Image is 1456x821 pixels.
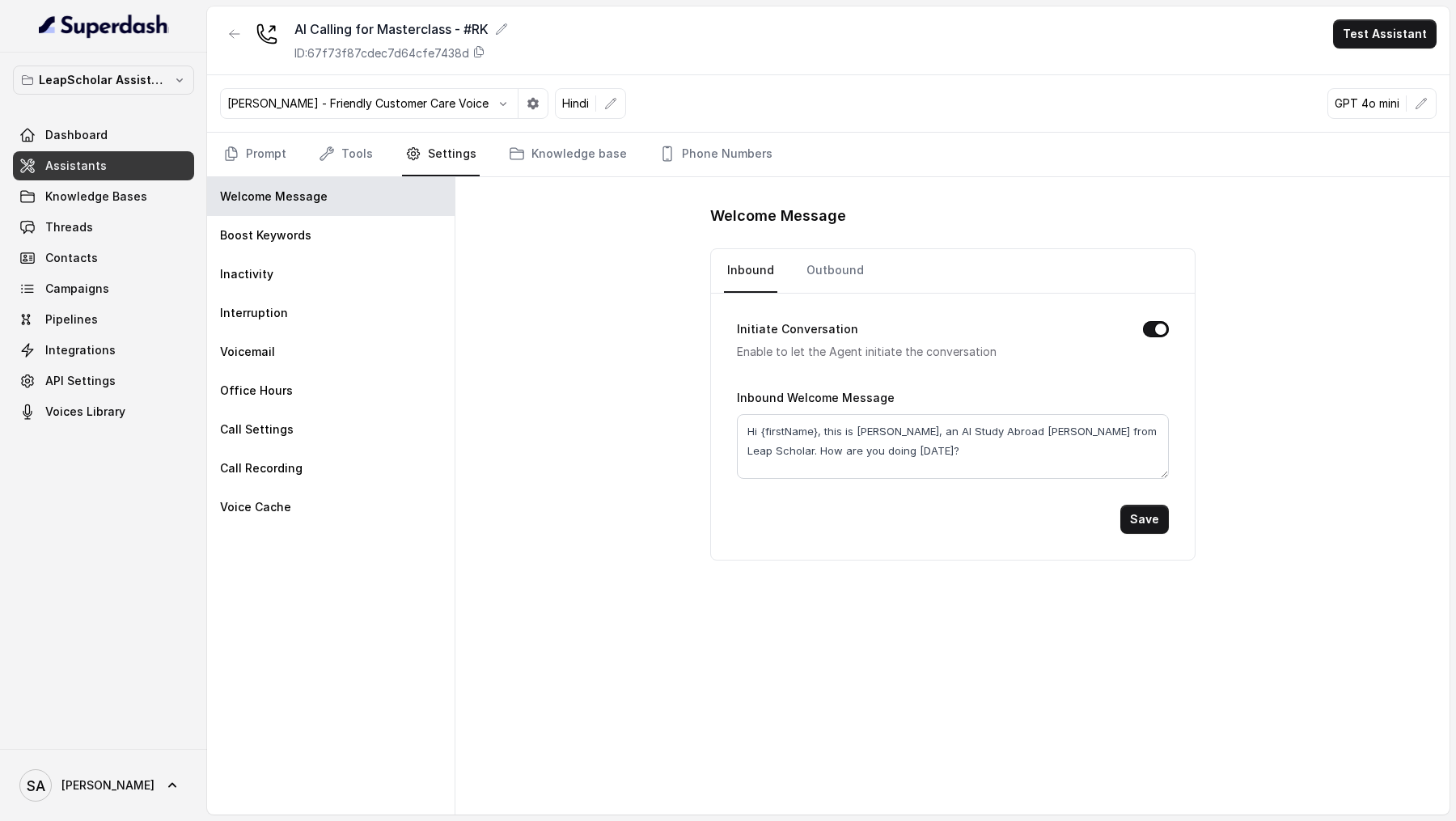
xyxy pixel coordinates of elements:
span: API Settings [45,373,116,389]
p: LeapScholar Assistant [39,70,168,90]
span: Pipelines [45,311,98,328]
p: Inactivity [220,266,273,282]
div: AI Calling for Masterclass - #RK [294,19,508,39]
button: LeapScholar Assistant [13,66,194,95]
a: [PERSON_NAME] [13,763,194,808]
p: Enable to let the Agent initiate the conversation [737,342,1117,362]
span: [PERSON_NAME] [61,777,154,793]
a: Knowledge Bases [13,182,194,211]
span: Knowledge Bases [45,188,147,205]
label: Inbound Welcome Message [737,391,895,404]
a: Contacts [13,243,194,273]
img: light.svg [39,13,169,39]
p: Hindi [562,95,589,112]
a: Dashboard [13,121,194,150]
a: Knowledge base [506,133,630,176]
a: Inbound [724,249,777,293]
p: Call Settings [220,421,294,438]
p: Voice Cache [220,499,291,515]
span: Assistants [45,158,107,174]
h1: Welcome Message [710,203,1196,229]
a: Settings [402,133,480,176]
a: Prompt [220,133,290,176]
nav: Tabs [724,249,1182,293]
span: Threads [45,219,93,235]
textarea: Hi {firstName}, this is [PERSON_NAME], an AI Study Abroad [PERSON_NAME] from Leap Scholar. How ar... [737,414,1169,479]
a: Pipelines [13,305,194,334]
a: Phone Numbers [656,133,776,176]
span: Voices Library [45,404,125,420]
a: Tools [315,133,376,176]
a: Threads [13,213,194,242]
p: ID: 67f73f87cdec7d64cfe7438d [294,45,469,61]
a: Integrations [13,336,194,365]
p: [PERSON_NAME] - Friendly Customer Care Voice [227,95,489,112]
a: API Settings [13,366,194,396]
text: SA [27,777,45,794]
button: Save [1120,505,1169,534]
p: Boost Keywords [220,227,311,243]
p: Interruption [220,305,288,321]
span: Campaigns [45,281,109,297]
button: Test Assistant [1333,19,1437,49]
p: Voicemail [220,344,275,360]
nav: Tabs [220,133,1437,176]
span: Contacts [45,250,98,266]
p: GPT 4o mini [1335,95,1399,112]
a: Voices Library [13,397,194,426]
span: Integrations [45,342,116,358]
a: Assistants [13,151,194,180]
p: Welcome Message [220,188,328,205]
a: Campaigns [13,274,194,303]
p: Call Recording [220,460,303,476]
p: Office Hours [220,383,293,399]
a: Outbound [803,249,867,293]
span: Dashboard [45,127,108,143]
label: Initiate Conversation [737,320,858,339]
